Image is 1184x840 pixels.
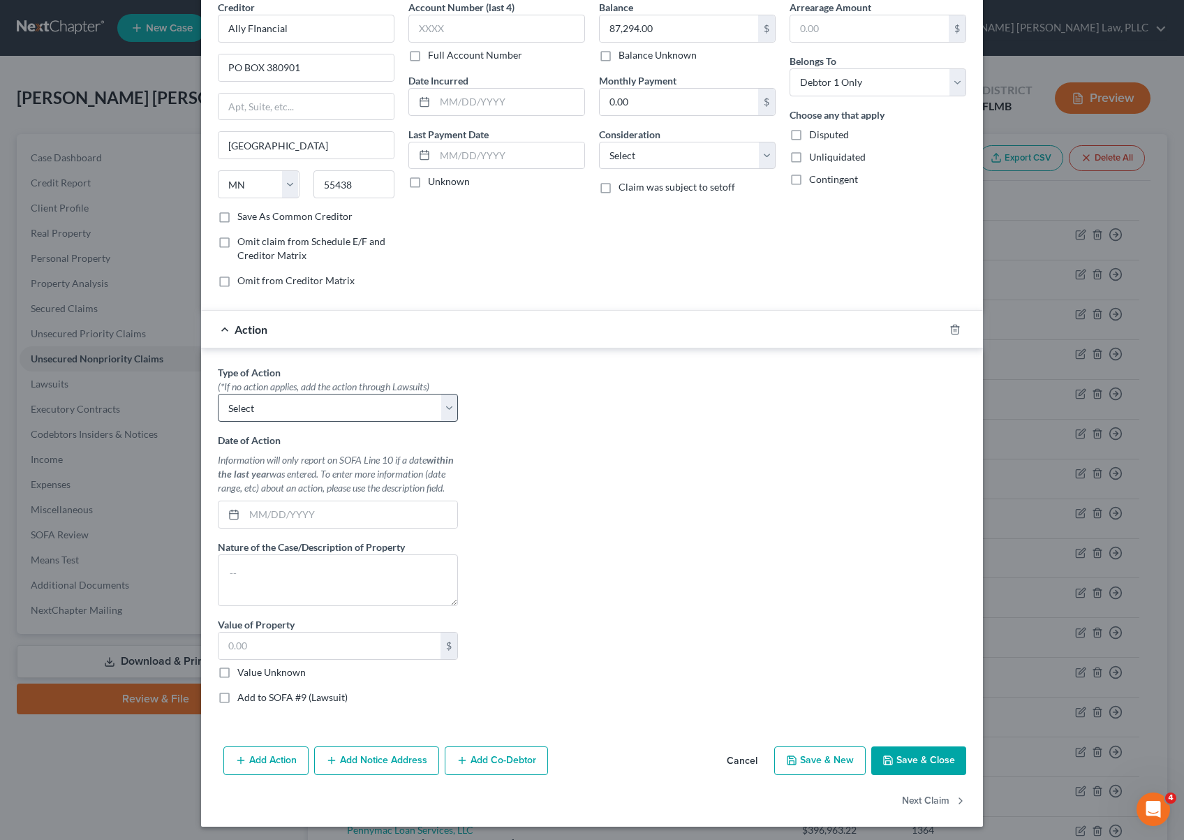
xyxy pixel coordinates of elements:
button: Add Action [223,746,309,776]
label: Unknown [428,175,470,189]
input: Enter address... [219,54,394,81]
button: Save & New [774,746,866,776]
span: Disputed [809,128,849,140]
div: $ [949,15,965,42]
label: Add to SOFA #9 (Lawsuit) [237,691,348,705]
label: Date of Action [218,433,281,448]
label: Last Payment Date [408,127,489,142]
div: $ [758,89,775,115]
div: $ [758,15,775,42]
label: Full Account Number [428,48,522,62]
input: XXXX [408,15,585,43]
label: Value Unknown [237,665,306,679]
button: Next Claim [902,786,966,816]
button: Add Notice Address [314,746,439,776]
input: 0.00 [600,15,758,42]
span: Claim was subject to setoff [619,181,735,193]
span: Contingent [809,173,858,185]
iframe: Intercom live chat [1137,793,1170,826]
div: Information will only report on SOFA Line 10 if a date was entered. To enter more information (da... [218,453,458,495]
input: Enter city... [219,132,394,159]
button: Cancel [716,748,769,776]
label: Choose any that apply [790,108,885,122]
div: $ [441,633,457,659]
label: Balance Unknown [619,48,697,62]
span: Omit claim from Schedule E/F and Creditor Matrix [237,235,385,261]
div: (*If no action applies, add the action through Lawsuits) [218,380,458,394]
button: Save & Close [871,746,966,776]
label: Nature of the Case/Description of Property [218,540,405,554]
input: 0.00 [790,15,949,42]
label: Date Incurred [408,73,468,88]
span: Type of Action [218,367,281,378]
input: MM/DD/YYYY [435,89,584,115]
span: Creditor [218,1,255,13]
input: Apt, Suite, etc... [219,94,394,120]
label: Save As Common Creditor [237,209,353,223]
input: MM/DD/YYYY [244,501,457,528]
label: Consideration [599,127,660,142]
button: Add Co-Debtor [445,746,548,776]
span: Action [235,323,267,336]
span: 4 [1165,793,1176,804]
label: Value of Property [218,617,295,632]
input: 0.00 [600,89,758,115]
span: Unliquidated [809,151,866,163]
span: Omit from Creditor Matrix [237,274,355,286]
span: Belongs To [790,55,836,67]
input: MM/DD/YYYY [435,142,584,169]
input: Enter zip... [313,170,395,198]
input: 0.00 [219,633,441,659]
input: Search creditor by name... [218,15,394,43]
label: Monthly Payment [599,73,676,88]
